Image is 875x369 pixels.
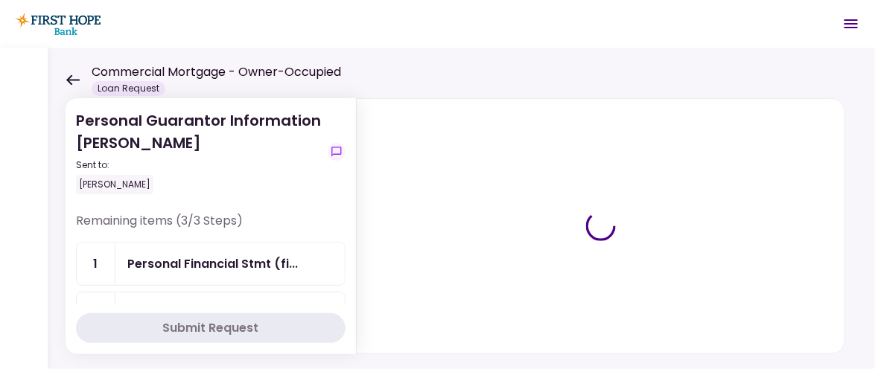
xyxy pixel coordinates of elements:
[328,143,346,161] button: show-messages
[76,292,346,336] a: 2Tax Returns
[77,292,115,335] div: 2
[76,158,322,172] div: Sent to:
[76,313,346,343] button: Submit Request
[15,13,101,35] img: Partner icon
[127,254,298,273] div: Personal Financial Stmt (fill and sign)
[76,242,346,286] a: 1Personal Financial Stmt (fill and sign)
[77,243,115,285] div: 1
[76,212,346,242] div: Remaining items (3/3 Steps)
[76,109,322,194] div: Personal Guarantor Information [PERSON_NAME]
[92,63,341,81] h1: Commercial Mortgage - Owner-Occupied
[92,81,165,96] div: Loan Request
[833,6,869,42] button: Open menu
[76,175,153,194] div: [PERSON_NAME]
[163,319,259,337] div: Submit Request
